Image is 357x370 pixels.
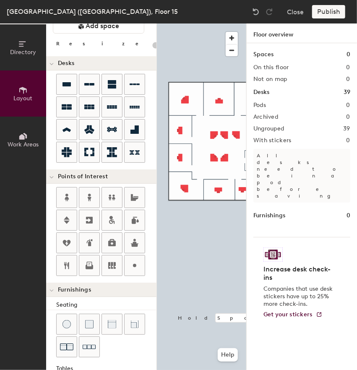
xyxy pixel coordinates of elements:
[253,149,350,203] p: All desks need to be in a pod before saving
[287,5,304,18] button: Close
[347,64,350,71] h2: 0
[56,40,149,47] div: Resize
[56,300,156,310] div: Seating
[253,50,274,59] h1: Spaces
[79,314,100,335] button: Cushion
[263,311,313,318] span: Get your stickers
[253,137,292,144] h2: With stickers
[218,348,238,362] button: Help
[58,287,91,293] span: Furnishings
[10,49,36,56] span: Directory
[253,125,284,132] h2: Ungrouped
[253,76,287,83] h2: Not on map
[343,125,350,132] h2: 39
[347,114,350,120] h2: 0
[79,336,100,357] button: Couch (x3)
[56,336,77,357] button: Couch (x2)
[265,8,274,16] img: Redo
[58,60,74,67] span: Desks
[124,314,145,335] button: Couch (corner)
[60,340,73,354] img: Couch (x2)
[253,102,266,109] h2: Pods
[347,211,350,220] h1: 0
[253,64,289,71] h2: On this floor
[253,114,278,120] h2: Archived
[83,341,96,354] img: Couch (x3)
[347,102,350,109] h2: 0
[344,88,350,97] h1: 39
[7,6,178,17] div: [GEOGRAPHIC_DATA] ([GEOGRAPHIC_DATA]), Floor 15
[253,88,269,97] h1: Desks
[263,285,335,308] p: Companies that use desk stickers have up to 25% more check-ins.
[263,265,335,282] h4: Increase desk check-ins
[63,320,71,328] img: Stool
[347,76,350,83] h2: 0
[56,314,77,335] button: Stool
[252,8,260,16] img: Undo
[263,248,283,262] img: Sticker logo
[53,18,144,34] button: Add space
[14,95,33,102] span: Layout
[102,314,122,335] button: Couch (middle)
[58,173,108,180] span: Points of Interest
[347,50,350,59] h1: 0
[130,320,139,328] img: Couch (corner)
[247,23,357,43] h1: Floor overview
[263,311,323,318] a: Get your stickers
[253,211,285,220] h1: Furnishings
[347,137,350,144] h2: 0
[86,22,120,30] span: Add space
[85,320,94,328] img: Cushion
[108,320,116,328] img: Couch (middle)
[8,141,39,148] span: Work Areas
